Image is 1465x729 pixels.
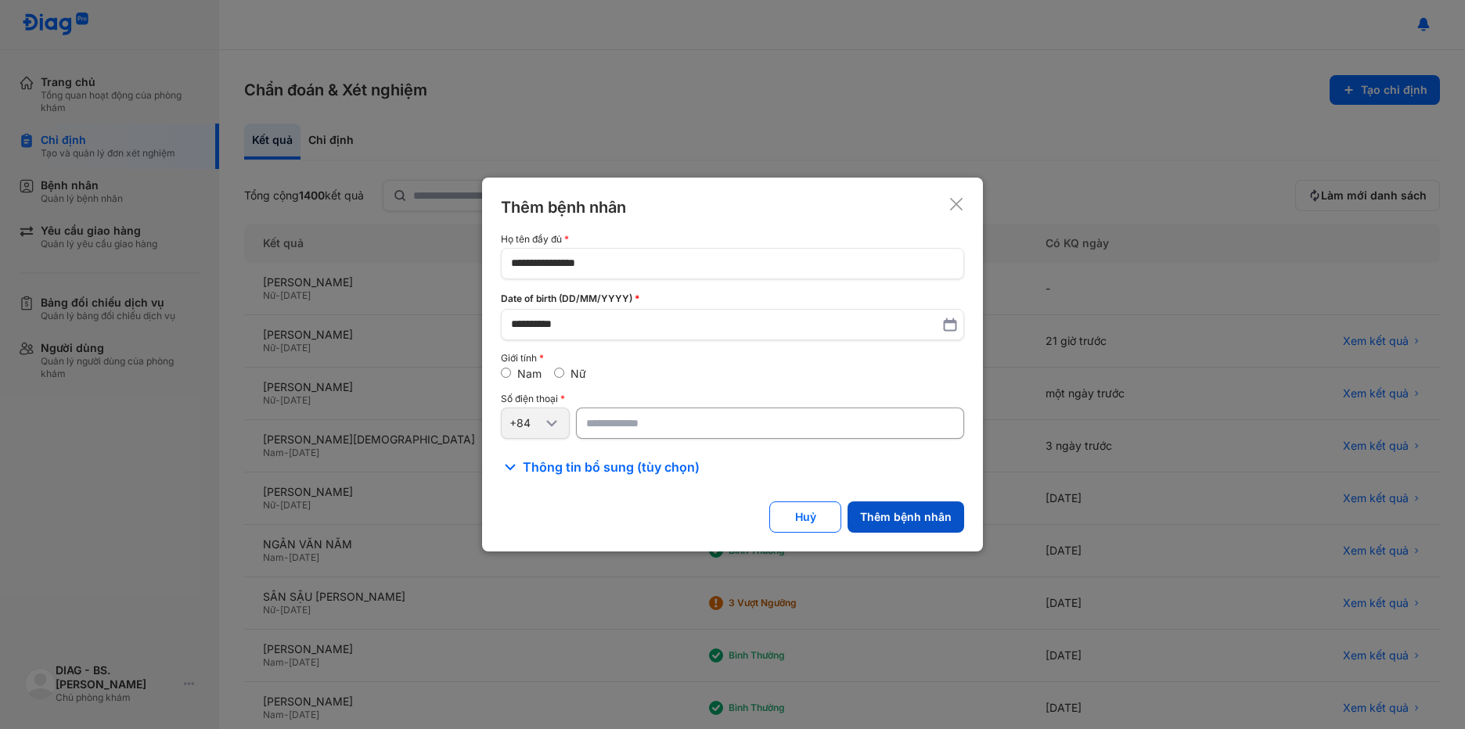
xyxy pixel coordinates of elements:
[501,196,626,218] div: Thêm bệnh nhân
[523,458,700,476] span: Thông tin bổ sung (tùy chọn)
[501,353,964,364] div: Giới tính
[517,367,542,380] label: Nam
[501,292,964,306] div: Date of birth (DD/MM/YYYY)
[769,501,841,533] button: Huỷ
[509,416,542,430] div: +84
[848,501,964,533] button: Thêm bệnh nhân
[501,393,964,404] div: Số điện thoại
[501,234,964,245] div: Họ tên đầy đủ
[571,367,586,380] label: Nữ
